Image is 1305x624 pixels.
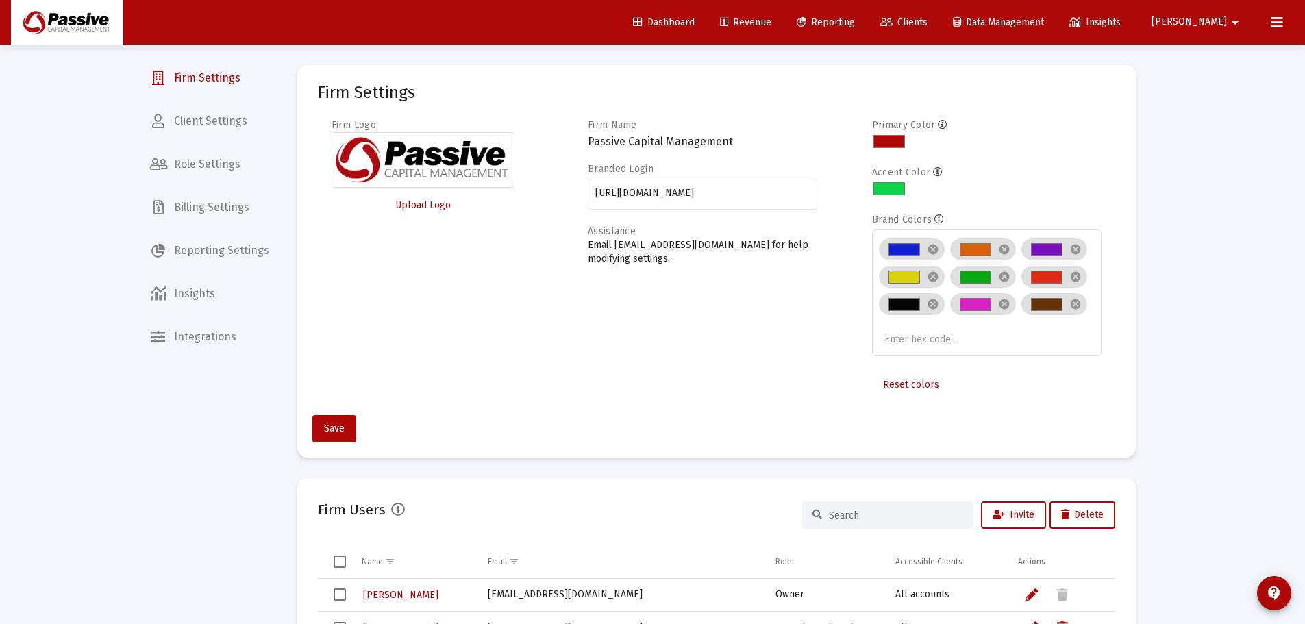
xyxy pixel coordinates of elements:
[1058,9,1132,36] a: Insights
[588,132,817,151] h3: Passive Capital Management
[588,238,817,266] p: Email [EMAIL_ADDRESS][DOMAIN_NAME] for help modifying settings.
[886,545,1008,578] td: Column Accessible Clients
[709,9,782,36] a: Revenue
[588,163,654,175] label: Branded Login
[385,556,395,566] span: Show filter options for column 'Name'
[1069,298,1082,310] mat-icon: cancel
[139,321,280,353] a: Integrations
[352,545,479,578] td: Column Name
[998,271,1010,283] mat-icon: cancel
[775,556,792,567] div: Role
[998,243,1010,255] mat-icon: cancel
[872,214,932,225] label: Brand Colors
[509,556,519,566] span: Show filter options for column 'Email'
[1061,509,1104,521] span: Delete
[332,132,515,188] img: Firm logo
[942,9,1055,36] a: Data Management
[139,277,280,310] a: Insights
[1152,16,1227,28] span: [PERSON_NAME]
[797,16,855,28] span: Reporting
[895,588,949,600] span: All accounts
[363,589,438,601] span: [PERSON_NAME]
[1018,556,1045,567] div: Actions
[139,62,280,95] a: Firm Settings
[312,415,356,442] button: Save
[1227,9,1243,36] mat-icon: arrow_drop_down
[829,510,963,521] input: Search
[1069,271,1082,283] mat-icon: cancel
[998,298,1010,310] mat-icon: cancel
[318,499,386,521] h2: Firm Users
[869,9,939,36] a: Clients
[362,556,383,567] div: Name
[993,509,1034,521] span: Invite
[334,588,346,601] div: Select row
[927,271,939,283] mat-icon: cancel
[488,556,507,567] div: Email
[775,588,804,600] span: Owner
[1008,545,1115,578] td: Column Actions
[927,298,939,310] mat-icon: cancel
[21,9,113,36] img: Dashboard
[927,243,939,255] mat-icon: cancel
[318,86,415,99] mat-card-title: Firm Settings
[872,371,950,399] button: Reset colors
[766,545,886,578] td: Column Role
[478,545,765,578] td: Column Email
[883,379,939,390] span: Reset colors
[588,225,636,237] label: Assistance
[895,556,962,567] div: Accessible Clients
[332,192,515,219] button: Upload Logo
[1266,585,1282,601] mat-icon: contact_support
[139,234,280,267] a: Reporting Settings
[1049,501,1115,529] button: Delete
[324,423,345,434] span: Save
[786,9,866,36] a: Reporting
[139,148,280,181] a: Role Settings
[981,501,1046,529] button: Invite
[880,16,928,28] span: Clients
[395,199,451,211] span: Upload Logo
[1069,16,1121,28] span: Insights
[872,166,930,178] label: Accent Color
[622,9,706,36] a: Dashboard
[720,16,771,28] span: Revenue
[953,16,1044,28] span: Data Management
[1135,8,1260,36] button: [PERSON_NAME]
[879,236,1094,348] mat-chip-list: Brand colors
[139,191,280,224] a: Billing Settings
[1069,243,1082,255] mat-icon: cancel
[884,334,987,345] input: Enter hex code...
[362,585,440,605] a: [PERSON_NAME]
[588,119,637,131] label: Firm Name
[332,119,377,131] label: Firm Logo
[872,119,936,131] label: Primary Color
[633,16,695,28] span: Dashboard
[478,579,765,612] td: [EMAIL_ADDRESS][DOMAIN_NAME]
[139,105,280,138] a: Client Settings
[334,556,346,568] div: Select all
